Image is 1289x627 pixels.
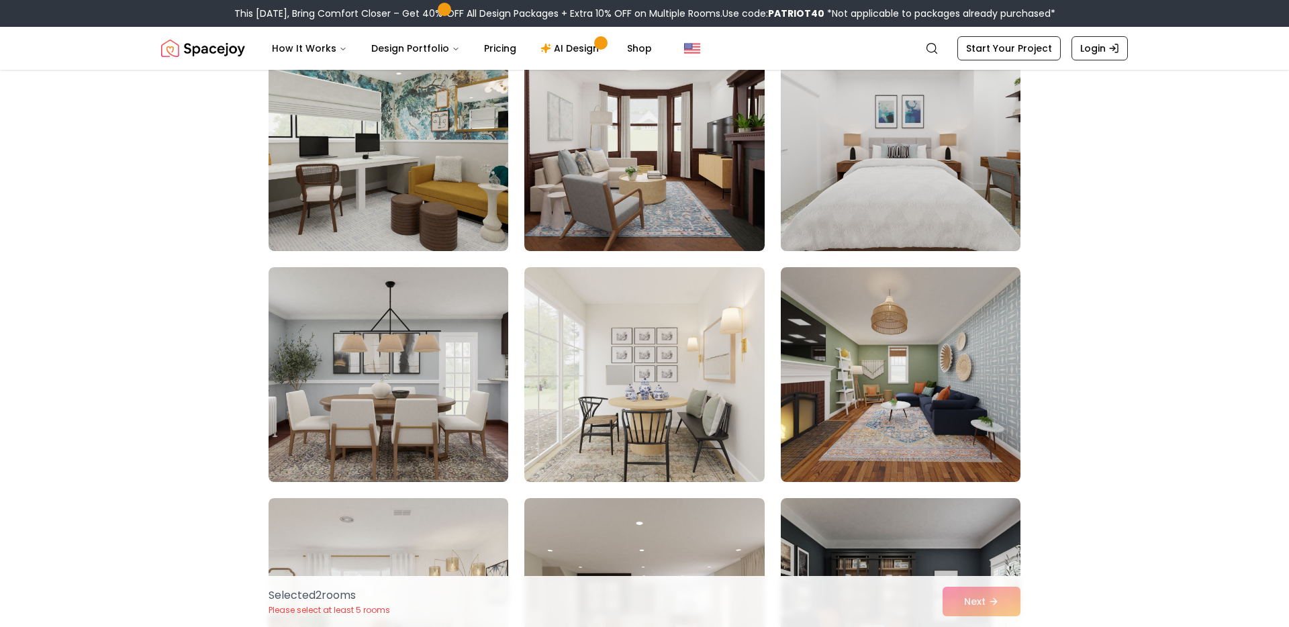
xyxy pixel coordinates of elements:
[768,7,824,20] b: PATRIOT40
[824,7,1055,20] span: *Not applicable to packages already purchased*
[473,35,527,62] a: Pricing
[269,267,508,482] img: Room room-85
[161,35,245,62] img: Spacejoy Logo
[524,267,764,482] img: Room room-86
[775,31,1027,256] img: Room room-84
[234,7,1055,20] div: This [DATE], Bring Comfort Closer – Get 40% OFF All Design Packages + Extra 10% OFF on Multiple R...
[957,36,1061,60] a: Start Your Project
[722,7,824,20] span: Use code:
[269,587,390,604] p: Selected 2 room s
[261,35,358,62] button: How It Works
[781,267,1020,482] img: Room room-87
[524,36,764,251] img: Room room-83
[161,27,1128,70] nav: Global
[361,35,471,62] button: Design Portfolio
[616,35,663,62] a: Shop
[261,35,663,62] nav: Main
[684,40,700,56] img: United States
[161,35,245,62] a: Spacejoy
[269,605,390,616] p: Please select at least 5 rooms
[1071,36,1128,60] a: Login
[530,35,614,62] a: AI Design
[269,36,508,251] img: Room room-82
